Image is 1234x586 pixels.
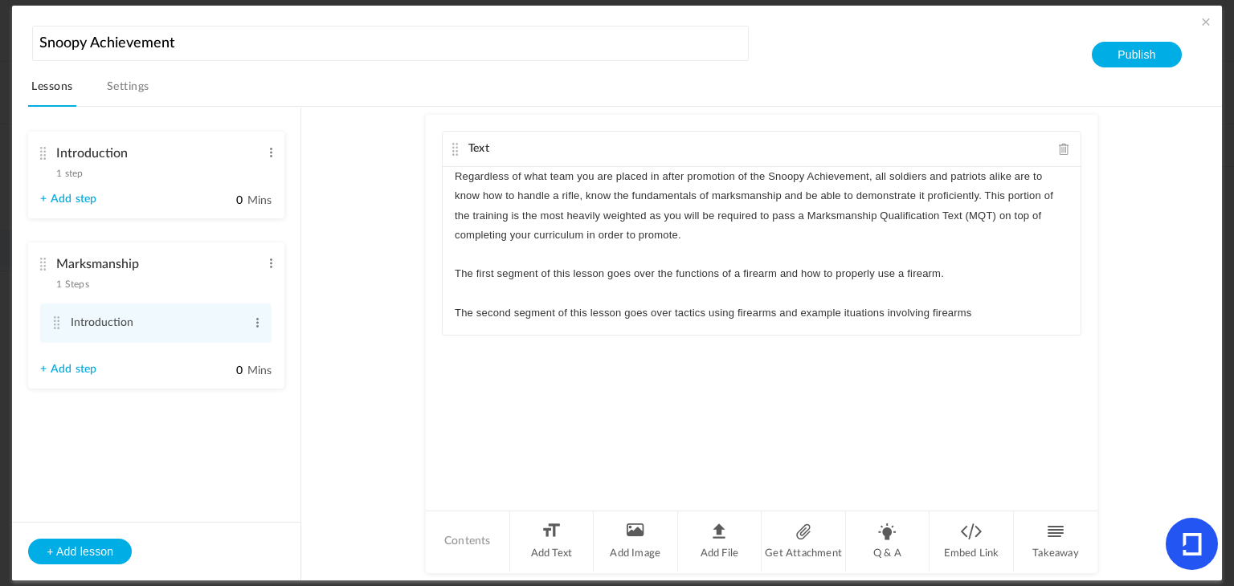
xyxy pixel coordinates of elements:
input: Mins [203,364,243,379]
span: Mins [247,195,272,206]
p: The first segment of this lesson goes over the functions of a firearm and how to properly use a f... [455,264,1069,283]
span: 1 step [56,169,83,178]
a: + Add step [40,363,96,376]
p: The second segment of this lesson goes over tactics using firearms and example ituations involvin... [455,303,1069,323]
li: Get Attachment [762,511,846,572]
span: Mins [247,365,272,376]
button: + Add lesson [28,539,132,564]
input: Mins [203,193,243,209]
li: Contents [426,511,510,572]
a: Settings [104,76,153,107]
span: Text [468,143,489,154]
li: Q & A [846,511,930,572]
button: Publish [1092,42,1181,67]
li: Embed Link [930,511,1014,572]
li: Add File [678,511,762,572]
li: Add Text [510,511,595,572]
p: Regardless of what team you are placed in after promotion of the Snoopy Achievement, all soldiers... [455,167,1069,245]
span: 1 Steps [56,279,88,289]
a: Lessons [28,76,76,107]
a: + Add step [40,193,96,206]
li: Takeaway [1014,511,1097,572]
li: Add Image [594,511,678,572]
